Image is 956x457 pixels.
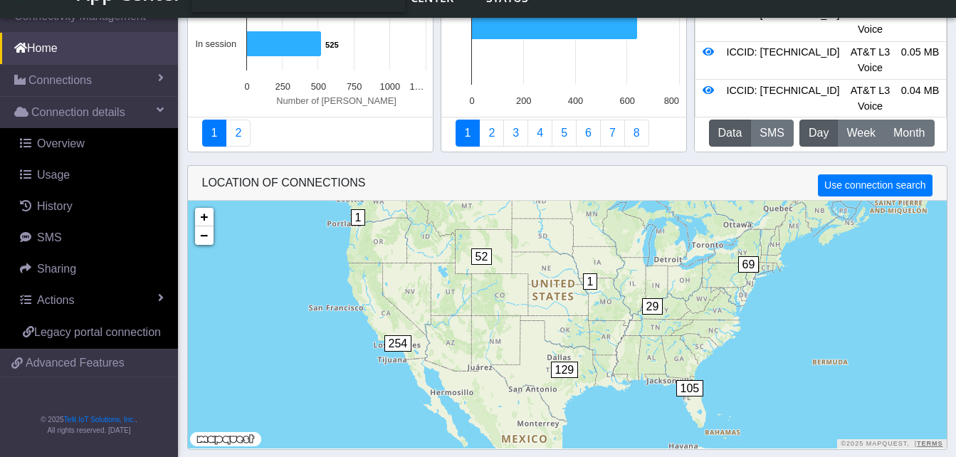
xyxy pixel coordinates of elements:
[34,326,161,338] span: Legacy portal connection
[895,45,945,75] div: 0.05 MB
[310,81,325,92] text: 500
[37,200,73,212] span: History
[226,120,251,147] a: Deployment status
[202,120,419,147] nav: Summary paging
[64,416,135,424] a: Telit IoT Solutions, Inc.
[37,294,74,306] span: Actions
[325,41,339,49] text: 525
[567,95,582,106] text: 400
[663,95,678,106] text: 800
[583,273,598,290] span: 1
[721,83,846,114] div: ICCID: [TECHNICAL_ID]
[6,222,178,253] a: SMS
[709,120,752,147] button: Data
[188,166,947,201] div: LOCATION OF CONNECTIONS
[576,120,601,147] a: 14 Days Trend
[31,104,125,121] span: Connection details
[600,120,625,147] a: Zero Session
[516,95,531,106] text: 200
[799,120,838,147] button: Day
[37,231,62,243] span: SMS
[6,253,178,285] a: Sharing
[351,209,365,252] div: 1
[6,128,178,159] a: Overview
[28,72,92,89] span: Connections
[456,120,672,147] nav: Summary paging
[6,159,178,191] a: Usage
[837,120,885,147] button: Week
[471,248,493,265] span: 52
[384,335,412,352] span: 254
[346,81,361,92] text: 750
[456,120,480,147] a: Connections By Country
[676,380,704,396] span: 105
[917,440,943,447] a: Terms
[846,83,895,114] div: AT&T L3 Voice
[37,169,70,181] span: Usage
[846,7,895,38] div: AT&T L3 Voice
[721,45,846,75] div: ICCID: [TECHNICAL_ID]
[351,209,366,226] span: 1
[551,362,579,378] span: 129
[893,125,925,142] span: Month
[895,7,945,38] div: 0.05 MB
[275,81,290,92] text: 250
[884,120,934,147] button: Month
[202,120,227,147] a: Connectivity status
[527,120,552,147] a: Connections By Carrier
[846,45,895,75] div: AT&T L3 Voice
[895,83,945,114] div: 0.04 MB
[738,256,760,273] span: 69
[721,7,846,38] div: ICCID: [TECHNICAL_ID]
[195,208,214,226] a: Zoom in
[469,95,474,106] text: 0
[244,81,249,92] text: 0
[6,285,178,316] a: Actions
[837,439,946,448] div: ©2025 MapQuest, |
[276,95,396,106] text: Number of [PERSON_NAME]
[503,120,528,147] a: Usage per Country
[195,38,236,49] text: In session
[818,174,932,196] button: Use connection search
[379,81,399,92] text: 1000
[552,120,577,147] a: Usage by Carrier
[846,125,876,142] span: Week
[809,125,829,142] span: Day
[479,120,504,147] a: Carrier
[624,120,649,147] a: Not Connected for 30 days
[195,226,214,245] a: Zoom out
[409,81,424,92] text: 1…
[583,273,597,316] div: 1
[37,263,76,275] span: Sharing
[37,137,85,149] span: Overview
[750,120,794,147] button: SMS
[26,354,125,372] span: Advanced Features
[642,298,663,315] span: 29
[619,95,634,106] text: 600
[6,191,178,222] a: History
